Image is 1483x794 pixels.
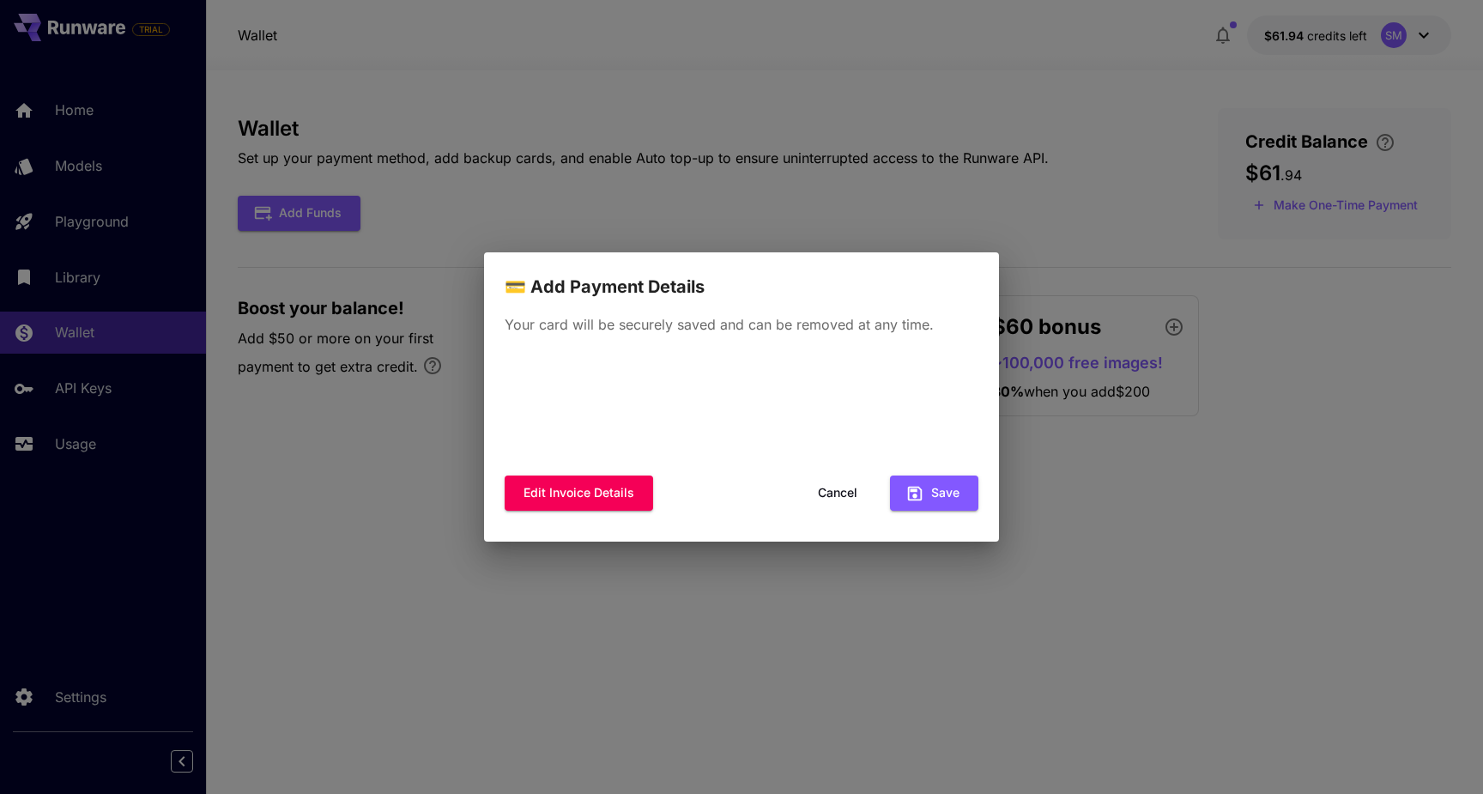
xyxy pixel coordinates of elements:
[501,352,982,465] iframe: Secure payment input frame
[505,314,978,335] p: Your card will be securely saved and can be removed at any time.
[890,476,978,511] button: Save
[484,252,999,300] h2: 💳 Add Payment Details
[799,476,876,511] button: Cancel
[505,476,653,511] button: Edit invoice details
